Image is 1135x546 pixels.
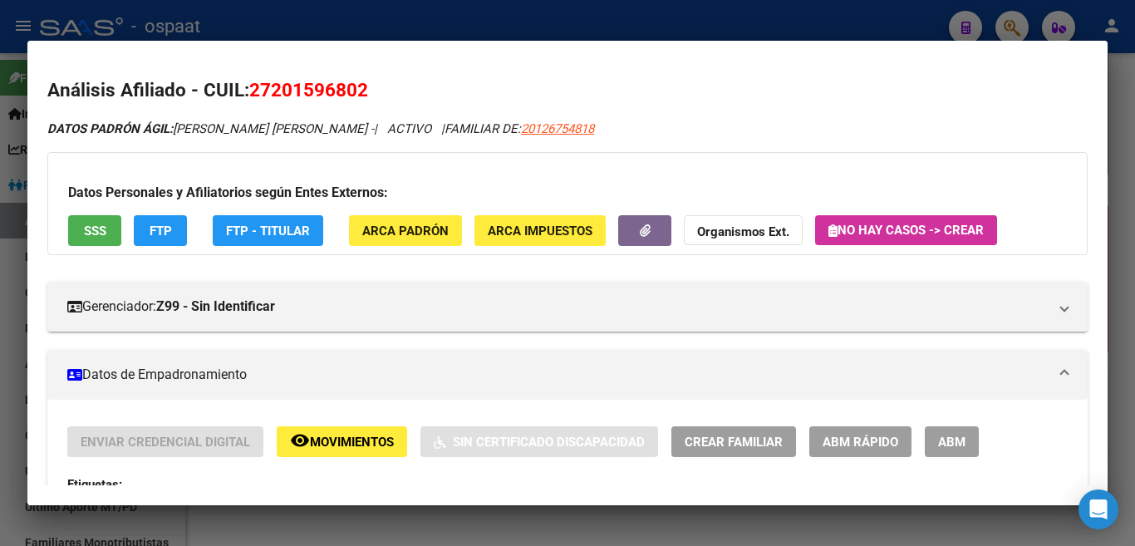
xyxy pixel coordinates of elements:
button: SSS [68,215,121,246]
span: FAMILIAR DE: [445,121,594,136]
button: ABM [925,426,979,457]
button: ABM Rápido [809,426,911,457]
button: ARCA Impuestos [474,215,606,246]
button: Movimientos [277,426,407,457]
span: 27201596802 [249,79,368,101]
span: [PERSON_NAME] [PERSON_NAME] - [47,121,374,136]
span: ARCA Padrón [362,224,449,239]
mat-expansion-panel-header: Datos de Empadronamiento [47,350,1088,400]
strong: DATOS PADRÓN ÁGIL: [47,121,173,136]
span: No hay casos -> Crear [828,223,984,238]
h3: Datos Personales y Afiliatorios según Entes Externos: [68,183,1067,203]
span: FTP [150,224,172,239]
mat-expansion-panel-header: Gerenciador:Z99 - Sin Identificar [47,282,1088,332]
span: SSS [84,224,106,239]
span: Enviar Credencial Digital [81,435,250,450]
span: ABM Rápido [823,435,898,450]
mat-icon: remove_red_eye [290,430,310,450]
span: Crear Familiar [685,435,783,450]
button: FTP [134,215,187,246]
strong: Etiquetas: [67,477,122,492]
span: Movimientos [310,435,394,450]
mat-panel-title: Gerenciador: [67,297,1048,317]
i: | ACTIVO | [47,121,594,136]
span: 20126754818 [521,121,594,136]
button: Crear Familiar [671,426,796,457]
button: Organismos Ext. [684,215,803,246]
div: Open Intercom Messenger [1078,489,1118,529]
button: FTP - Titular [213,215,323,246]
h2: Análisis Afiliado - CUIL: [47,76,1088,105]
button: ARCA Padrón [349,215,462,246]
button: Enviar Credencial Digital [67,426,263,457]
span: FTP - Titular [226,224,310,239]
mat-panel-title: Datos de Empadronamiento [67,365,1048,385]
button: No hay casos -> Crear [815,215,997,245]
span: Sin Certificado Discapacidad [453,435,645,450]
strong: Z99 - Sin Identificar [156,297,275,317]
span: ARCA Impuestos [488,224,592,239]
strong: Organismos Ext. [697,224,789,239]
span: ABM [938,435,965,450]
button: Sin Certificado Discapacidad [420,426,658,457]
